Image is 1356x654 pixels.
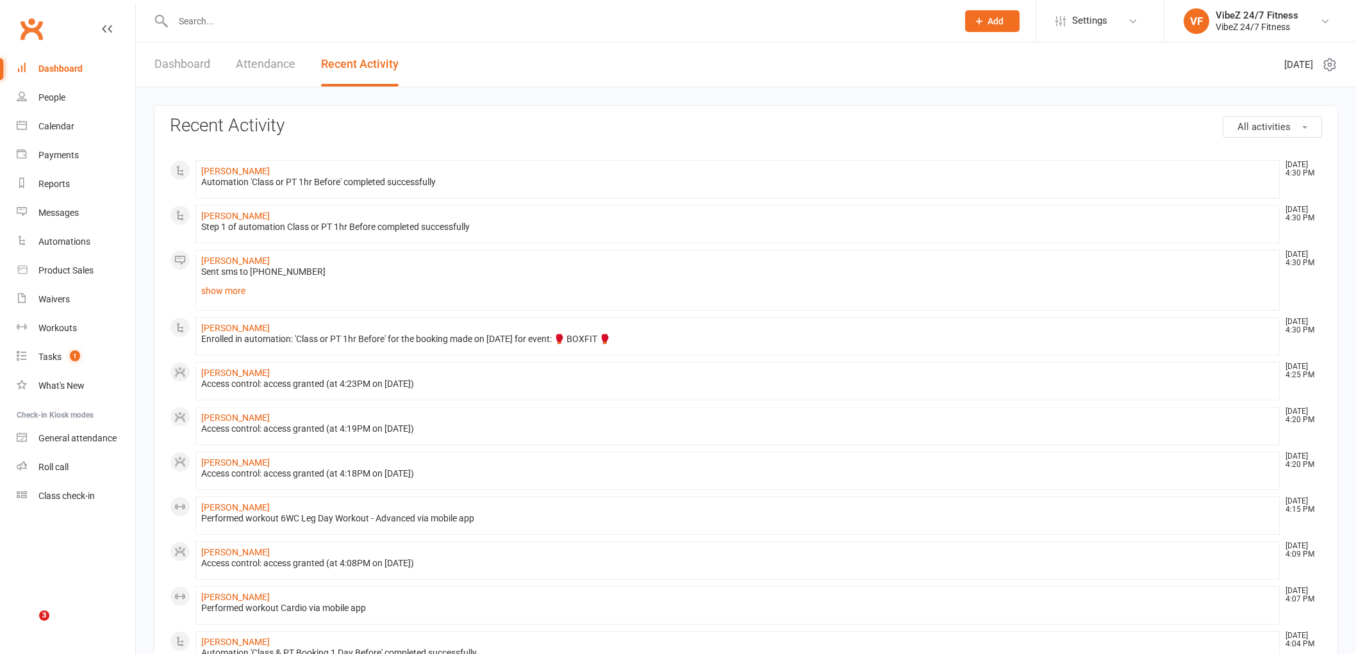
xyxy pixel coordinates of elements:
input: Search... [169,12,948,30]
a: People [17,83,135,112]
h3: Recent Activity [170,116,1322,136]
span: All activities [1237,121,1291,133]
div: Waivers [38,294,70,304]
div: Access control: access granted (at 4:08PM on [DATE]) [201,558,1274,569]
div: Messages [38,208,79,218]
span: 1 [70,350,80,361]
a: Class kiosk mode [17,482,135,511]
span: Add [988,16,1004,26]
div: Enrolled in automation: 'Class or PT 1hr Before' for the booking made on [DATE] for event: 🥊 BOXF... [201,334,1274,345]
a: show more [201,282,1274,300]
time: [DATE] 4:25 PM [1279,363,1321,379]
a: [PERSON_NAME] [201,637,270,647]
time: [DATE] 4:20 PM [1279,452,1321,469]
a: [PERSON_NAME] [201,502,270,512]
a: [PERSON_NAME] [201,413,270,423]
a: Calendar [17,112,135,141]
div: Payments [38,150,79,160]
time: [DATE] 4:09 PM [1279,542,1321,559]
a: General attendance kiosk mode [17,424,135,453]
span: Settings [1072,6,1107,35]
div: General attendance [38,433,117,443]
time: [DATE] 4:30 PM [1279,318,1321,334]
iframe: Intercom live chat [13,610,44,641]
a: [PERSON_NAME] [201,547,270,557]
a: Automations [17,227,135,256]
div: Step 1 of automation Class or PT 1hr Before completed successfully [201,222,1274,233]
time: [DATE] 4:15 PM [1279,497,1321,514]
div: Class check-in [38,491,95,501]
a: What's New [17,372,135,400]
time: [DATE] 4:30 PM [1279,250,1321,267]
a: [PERSON_NAME] [201,256,270,266]
a: Dashboard [154,42,210,86]
div: Calendar [38,121,74,131]
a: [PERSON_NAME] [201,166,270,176]
a: Dashboard [17,54,135,83]
div: What's New [38,380,85,391]
div: Access control: access granted (at 4:18PM on [DATE]) [201,468,1274,479]
div: Workouts [38,323,77,333]
div: Access control: access granted (at 4:19PM on [DATE]) [201,423,1274,434]
div: VibeZ 24/7 Fitness [1216,10,1298,21]
div: Tasks [38,352,62,362]
div: Product Sales [38,265,94,275]
button: Add [965,10,1020,32]
time: [DATE] 4:30 PM [1279,206,1321,222]
a: [PERSON_NAME] [201,368,270,378]
div: Access control: access granted (at 4:23PM on [DATE]) [201,379,1274,389]
a: Workouts [17,314,135,343]
span: [DATE] [1284,57,1313,72]
a: Roll call [17,453,135,482]
a: Reports [17,170,135,199]
time: [DATE] 4:20 PM [1279,407,1321,424]
a: Clubworx [15,13,47,45]
a: Recent Activity [321,42,399,86]
div: Automation 'Class or PT 1hr Before' completed successfully [201,177,1274,188]
button: All activities [1223,116,1322,138]
a: Attendance [236,42,295,86]
div: People [38,92,65,102]
a: Payments [17,141,135,170]
div: Roll call [38,462,69,472]
a: [PERSON_NAME] [201,211,270,221]
span: Sent sms to [PHONE_NUMBER] [201,266,326,277]
a: [PERSON_NAME] [201,457,270,468]
div: Reports [38,179,70,189]
time: [DATE] 4:04 PM [1279,632,1321,648]
time: [DATE] 4:07 PM [1279,587,1321,603]
a: Product Sales [17,256,135,285]
a: Messages [17,199,135,227]
div: VibeZ 24/7 Fitness [1216,21,1298,33]
span: 3 [39,610,49,621]
div: Performed workout 6WC Leg Day Workout - Advanced via mobile app [201,513,1274,524]
div: Performed workout Cardio via mobile app [201,603,1274,614]
div: Automations [38,236,90,247]
time: [DATE] 4:30 PM [1279,161,1321,177]
div: VF [1184,8,1209,34]
a: [PERSON_NAME] [201,323,270,333]
a: Tasks 1 [17,343,135,372]
a: [PERSON_NAME] [201,592,270,602]
div: Dashboard [38,63,83,74]
a: Waivers [17,285,135,314]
